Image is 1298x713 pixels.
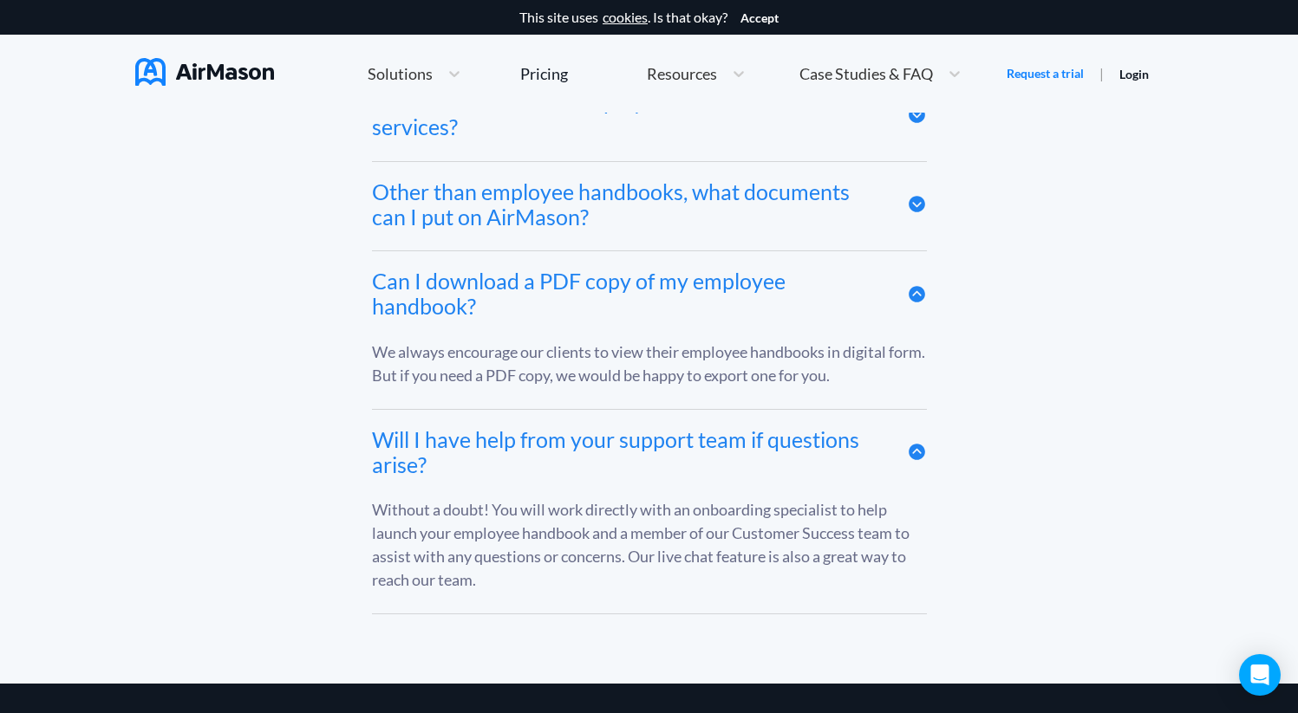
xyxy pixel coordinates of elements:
[1119,67,1149,81] a: Login
[1099,65,1104,81] span: |
[372,340,927,387] div: We always encourage our clients to view their employee handbooks in digital form. But if you need...
[135,58,274,86] img: AirMason Logo
[1007,65,1084,82] a: Request a trial
[603,10,648,25] a: cookies
[647,66,717,81] span: Resources
[372,498,927,592] div: Without a doubt! You will work directly with an onboarding specialist to help launch your employe...
[799,66,933,81] span: Case Studies & FAQ
[372,179,881,230] div: Other than employee handbooks, what documents can I put on AirMason?
[1239,654,1281,696] div: Open Intercom Messenger
[520,66,568,81] div: Pricing
[520,58,568,89] a: Pricing
[372,269,881,319] div: Can I download a PDF copy of my employee handbook?
[372,427,881,477] div: Will I have help from your support team if questions arise?
[372,89,881,139] div: Does AirMason offer employee handbook translation services?
[368,66,433,81] span: Solutions
[740,11,779,25] button: Accept cookies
